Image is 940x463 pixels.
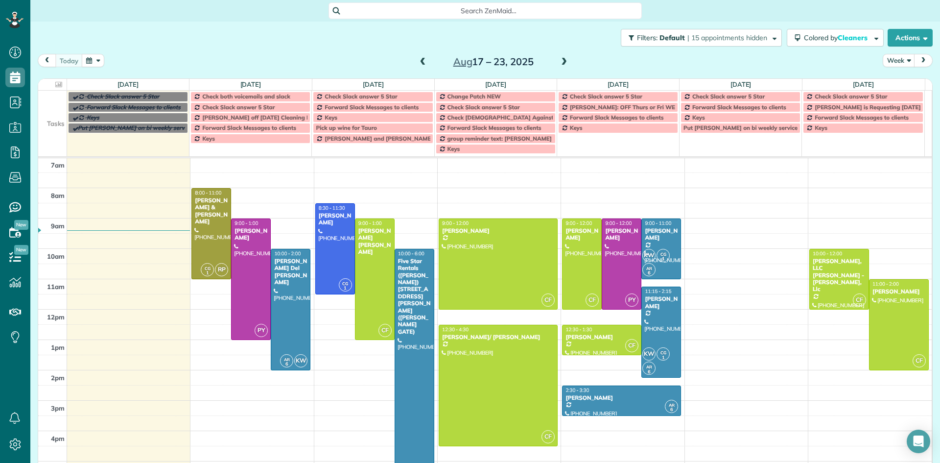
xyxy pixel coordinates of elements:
[644,295,678,310] div: [PERSON_NAME]
[363,80,384,88] a: [DATE]
[51,404,65,412] span: 3pm
[804,33,871,42] span: Colored by
[570,103,688,111] span: [PERSON_NAME]: OFF Thurs or Fri WEEKLY
[453,55,472,68] span: Aug
[570,114,664,121] span: Forward Slack Messages to clients
[87,103,181,111] span: Forward Slack Messages to clients
[565,227,599,242] div: [PERSON_NAME]
[815,93,887,100] span: Check Slack answer 5 Star
[645,288,671,294] span: 11:15 - 2:15
[432,56,555,67] h2: 17 – 23, 2025
[815,124,827,131] span: Keys
[565,387,589,393] span: 2:30 - 3:30
[51,192,65,199] span: 8am
[605,227,638,242] div: [PERSON_NAME]
[692,103,786,111] span: Forward Slack Messages to clients
[325,135,480,142] span: [PERSON_NAME] and [PERSON_NAME] Off Every [DATE]
[447,103,520,111] span: Check Slack answer 5 Star
[914,54,933,67] button: next
[787,29,884,47] button: Colored byCleaners
[485,80,506,88] a: [DATE]
[853,80,874,88] a: [DATE]
[447,135,552,142] span: group reminder text: [PERSON_NAME]
[398,258,431,335] div: Five Star Rentals ([PERSON_NAME]) [STREET_ADDRESS][PERSON_NAME] ([PERSON_NAME] GATE)
[51,161,65,169] span: 7am
[660,350,666,355] span: CG
[14,220,28,230] span: New
[202,114,337,121] span: [PERSON_NAME] off [DATE] Cleaning Restaurant
[643,367,655,377] small: 6
[907,430,930,453] div: Open Intercom Messenger
[642,249,656,262] span: KW
[234,227,268,242] div: [PERSON_NAME]
[87,93,159,100] span: Check Slack answer 5 Star
[51,343,65,351] span: 1pm
[616,29,782,47] a: Filters: Default | 15 appointments hidden
[240,80,261,88] a: [DATE]
[883,54,915,67] button: Week
[913,354,926,367] span: CF
[643,268,655,278] small: 6
[202,103,275,111] span: Check Slack answer 5 Star
[637,33,658,42] span: Filters:
[813,250,842,257] span: 10:00 - 12:00
[659,33,685,42] span: Default
[447,124,541,131] span: Forward Slack Messages to clients
[339,284,352,293] small: 1
[687,33,767,42] span: | 15 appointments hidden
[541,293,555,307] span: CF
[608,80,629,88] a: [DATE]
[570,124,583,131] span: Keys
[274,250,301,257] span: 10:00 - 2:00
[625,339,638,352] span: CF
[51,374,65,382] span: 2pm
[215,263,228,276] span: RP
[281,360,293,369] small: 6
[325,114,337,121] span: Keys
[55,54,83,67] button: today
[447,114,589,121] span: Check [DEMOGRAPHIC_DATA] Against Spreadsheet
[47,283,65,291] span: 11am
[642,347,656,361] span: KW
[730,80,752,88] a: [DATE]
[325,103,419,111] span: Forward Slack Messages to clients
[646,364,652,369] span: AR
[812,258,866,293] div: [PERSON_NAME], LLC [PERSON_NAME] - [PERSON_NAME], Llc
[565,326,592,333] span: 12:30 - 1:30
[325,93,397,100] span: Check Slack answer 5 Star
[398,250,424,257] span: 10:00 - 6:00
[195,190,221,196] span: 8:00 - 11:00
[621,29,782,47] button: Filters: Default | 15 appointments hidden
[657,353,669,363] small: 1
[815,114,909,121] span: Forward Slack Messages to clients
[235,220,258,226] span: 9:00 - 1:00
[644,227,678,242] div: [PERSON_NAME]
[669,402,675,408] span: AR
[47,252,65,260] span: 10am
[38,54,56,67] button: prev
[872,288,926,295] div: [PERSON_NAME]
[358,220,382,226] span: 9:00 - 1:00
[586,293,599,307] span: CF
[47,313,65,321] span: 12pm
[284,357,290,362] span: AR
[565,334,638,341] div: [PERSON_NAME]
[541,430,555,443] span: CF
[202,93,290,100] span: Check both voicemails and slack
[657,254,669,264] small: 1
[117,80,139,88] a: [DATE]
[646,266,652,271] span: AR
[447,93,501,100] span: Change Patch NEW
[872,281,899,287] span: 11:00 - 2:00
[605,220,632,226] span: 9:00 - 12:00
[194,197,228,225] div: [PERSON_NAME] & [PERSON_NAME]
[342,281,348,286] span: CG
[853,293,866,307] span: CF
[294,354,307,367] span: KW
[378,324,392,337] span: CF
[838,33,869,42] span: Cleaners
[202,124,296,131] span: Forward Slack Messages to clients
[255,324,268,337] span: PY
[565,394,678,401] div: [PERSON_NAME]
[358,227,392,256] div: [PERSON_NAME] [PERSON_NAME]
